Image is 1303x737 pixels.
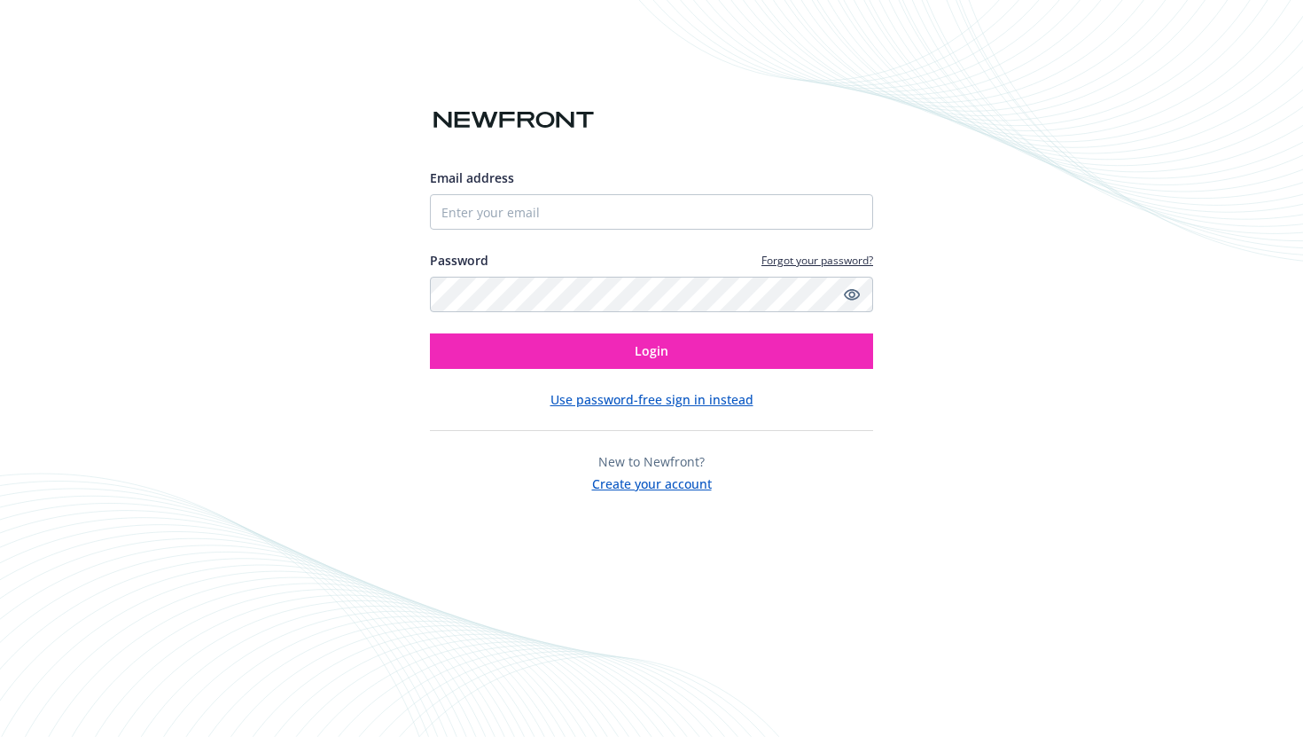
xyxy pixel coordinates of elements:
span: Login [635,342,668,359]
input: Enter your password [430,277,873,312]
a: Forgot your password? [761,253,873,268]
input: Enter your email [430,194,873,230]
label: Password [430,251,488,270]
button: Login [430,333,873,369]
a: Show password [841,284,862,305]
span: Email address [430,169,514,186]
span: New to Newfront? [598,453,705,470]
button: Create your account [592,471,712,493]
button: Use password-free sign in instead [550,390,753,409]
img: Newfront logo [430,105,597,136]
